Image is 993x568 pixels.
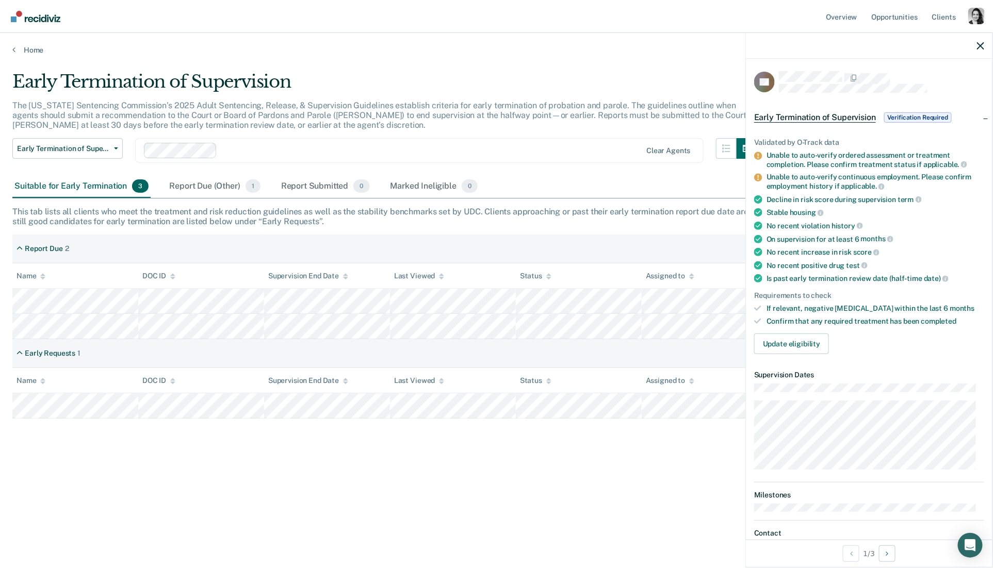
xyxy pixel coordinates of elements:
[861,235,893,243] span: months
[790,208,824,216] span: housing
[767,195,984,204] div: Decline in risk score during supervision
[767,208,984,217] div: Stable
[754,291,984,300] div: Requirements to check
[142,376,175,385] div: DOC ID
[520,376,551,385] div: Status
[746,540,992,567] div: 1 / 3
[646,146,690,155] div: Clear agents
[17,272,45,280] div: Name
[646,376,694,385] div: Assigned to
[246,179,261,193] span: 1
[754,491,984,499] dt: Milestones
[921,317,957,325] span: completed
[898,195,921,204] span: term
[646,272,694,280] div: Assigned to
[12,71,757,101] div: Early Termination of Supervision
[767,274,984,283] div: Is past early termination review date (half-time
[950,304,974,312] span: months
[388,175,480,198] div: Marked Ineligible
[268,376,348,385] div: Supervision End Date
[77,349,80,358] div: 1
[767,304,984,313] div: If relevant, negative [MEDICAL_DATA] within the last 6
[167,175,262,198] div: Report Due (Other)
[853,248,880,256] span: score
[767,235,984,244] div: On supervision for at least 6
[767,151,984,169] div: Unable to auto-verify ordered assessment or treatment completion. Please confirm treatment status...
[17,144,110,153] span: Early Termination of Supervision
[754,529,984,538] dt: Contact
[843,545,859,562] button: Previous Opportunity
[832,222,863,230] span: history
[25,244,63,253] div: Report Due
[754,333,829,354] button: Update eligibility
[25,349,75,358] div: Early Requests
[353,179,369,193] span: 0
[746,101,992,134] div: Early Termination of SupervisionVerification Required
[847,261,868,270] span: test
[767,317,984,326] div: Confirm that any required treatment has been
[17,376,45,385] div: Name
[520,272,551,280] div: Status
[65,244,69,253] div: 2
[754,138,984,147] div: Validated by O-Track data
[968,8,985,24] button: Profile dropdown button
[394,376,444,385] div: Last Viewed
[12,175,151,198] div: Suitable for Early Termination
[279,175,372,198] div: Report Submitted
[462,179,478,193] span: 0
[767,261,984,270] div: No recent positive drug
[11,11,60,22] img: Recidiviz
[767,221,984,230] div: No recent violation
[132,179,149,193] span: 3
[754,371,984,379] dt: Supervision Dates
[394,272,444,280] div: Last Viewed
[754,112,876,123] span: Early Termination of Supervision
[767,247,984,257] div: No recent increase in risk
[958,533,983,558] div: Open Intercom Messenger
[142,272,175,280] div: DOC ID
[879,545,896,562] button: Next Opportunity
[12,101,756,130] p: The [US_STATE] Sentencing Commission’s 2025 Adult Sentencing, Release, & Supervision Guidelines e...
[924,274,949,282] span: date)
[12,207,981,226] div: This tab lists all clients who meet the treatment and risk reduction guidelines as well as the st...
[268,272,348,280] div: Supervision End Date
[767,173,984,190] div: Unable to auto-verify continuous employment. Please confirm employment history if applicable.
[884,112,952,123] span: Verification Required
[12,45,981,55] a: Home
